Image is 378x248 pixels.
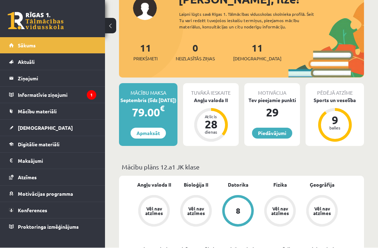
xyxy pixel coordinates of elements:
[233,42,281,62] a: 11[DEMOGRAPHIC_DATA]
[9,87,96,103] a: Informatīvie ziņojumi1
[9,202,96,219] a: Konferences
[233,55,281,62] span: [DEMOGRAPHIC_DATA]
[122,162,361,172] p: Mācību plāns 12.a1 JK klase
[244,97,300,104] div: Tev pieejamie punkti
[87,91,96,100] i: 1
[9,169,96,186] a: Atzīmes
[244,104,300,121] div: 29
[144,207,164,216] div: Vēl nav atzīmes
[217,195,259,228] a: 8
[179,11,326,30] div: Laipni lūgts savā Rīgas 1. Tālmācības vidusskolas skolnieka profilā. Šeit Tu vari redzēt tuvojošo...
[18,224,79,230] span: Proktoringa izmēģinājums
[184,181,208,189] a: Bioloģija II
[9,153,96,169] a: Maksājumi
[201,115,222,119] div: Atlicis
[176,55,215,62] span: Neizlasītās ziņas
[18,71,96,87] legend: Ziņojumi
[9,219,96,235] a: Proktoringa izmēģinājums
[133,55,157,62] span: Priekšmeti
[273,181,287,189] a: Fizika
[9,71,96,87] a: Ziņojumi
[18,141,59,148] span: Digitālie materiāli
[183,97,239,143] a: Angļu valoda II Atlicis 28 dienas
[137,181,171,189] a: Angļu valoda II
[18,191,73,197] span: Motivācijas programma
[18,174,37,181] span: Atzīmes
[183,83,239,97] div: Tuvākā ieskaite
[133,195,175,228] a: Vēl nav atzīmes
[252,128,292,139] a: Piedāvājumi
[228,181,248,189] a: Datorika
[160,103,164,114] span: €
[324,126,345,130] div: balles
[259,195,301,228] a: Vēl nav atzīmes
[9,54,96,70] a: Aktuāli
[18,125,73,131] span: [DEMOGRAPHIC_DATA]
[18,153,96,169] legend: Maksājumi
[324,115,345,126] div: 9
[119,104,177,121] div: 79.00
[183,97,239,104] div: Angļu valoda II
[306,83,364,97] div: Pēdējā atzīme
[8,12,64,30] a: Rīgas 1. Tālmācības vidusskola
[9,186,96,202] a: Motivācijas programma
[201,119,222,130] div: 28
[312,207,332,216] div: Vēl nav atzīmes
[18,42,36,49] span: Sākums
[306,97,364,104] div: Sports un veselība
[201,130,222,134] div: dienas
[9,136,96,153] a: Digitālie materiāli
[18,59,35,65] span: Aktuāli
[9,120,96,136] a: [DEMOGRAPHIC_DATA]
[18,207,47,214] span: Konferences
[18,87,96,103] legend: Informatīvie ziņojumi
[310,181,335,189] a: Ģeogrāfija
[176,42,215,62] a: 0Neizlasītās ziņas
[119,97,177,104] div: Septembris (līdz [DATE])
[133,42,157,62] a: 11Priekšmeti
[119,83,177,97] div: Mācību maksa
[236,207,240,215] div: 8
[18,108,57,115] span: Mācību materiāli
[270,207,290,216] div: Vēl nav atzīmes
[9,103,96,120] a: Mācību materiāli
[244,83,300,97] div: Motivācija
[306,97,364,143] a: Sports un veselība 9 balles
[131,128,166,139] a: Apmaksāt
[301,195,343,228] a: Vēl nav atzīmes
[186,207,206,216] div: Vēl nav atzīmes
[9,38,96,54] a: Sākums
[175,195,217,228] a: Vēl nav atzīmes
